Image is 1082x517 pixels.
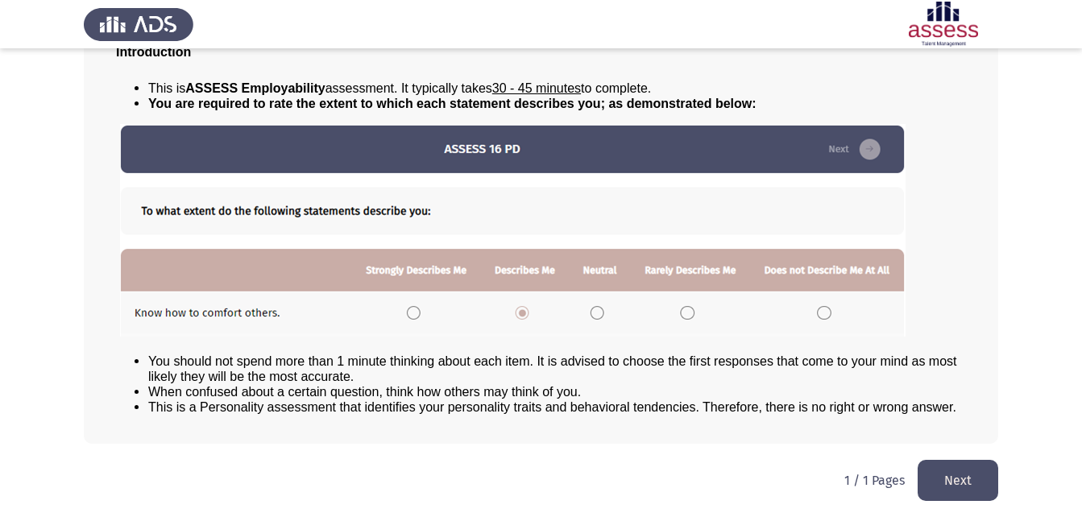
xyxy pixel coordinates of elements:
span: You should not spend more than 1 minute thinking about each item. It is advised to choose the fir... [148,354,957,383]
button: load next page [918,460,998,501]
span: When confused about a certain question, think how others may think of you. [148,385,581,399]
span: You are required to rate the extent to which each statement describes you; as demonstrated below: [148,97,757,110]
span: This is assessment. It typically takes to complete. [148,81,651,95]
b: ASSESS Employability [185,81,325,95]
p: 1 / 1 Pages [844,473,905,488]
u: 30 - 45 minutes [492,81,581,95]
span: Introduction [116,45,191,59]
img: Assessment logo of ASSESS Employability - EBI [889,2,998,47]
span: This is a Personality assessment that identifies your personality traits and behavioral tendencie... [148,400,956,414]
img: Assess Talent Management logo [84,2,193,47]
